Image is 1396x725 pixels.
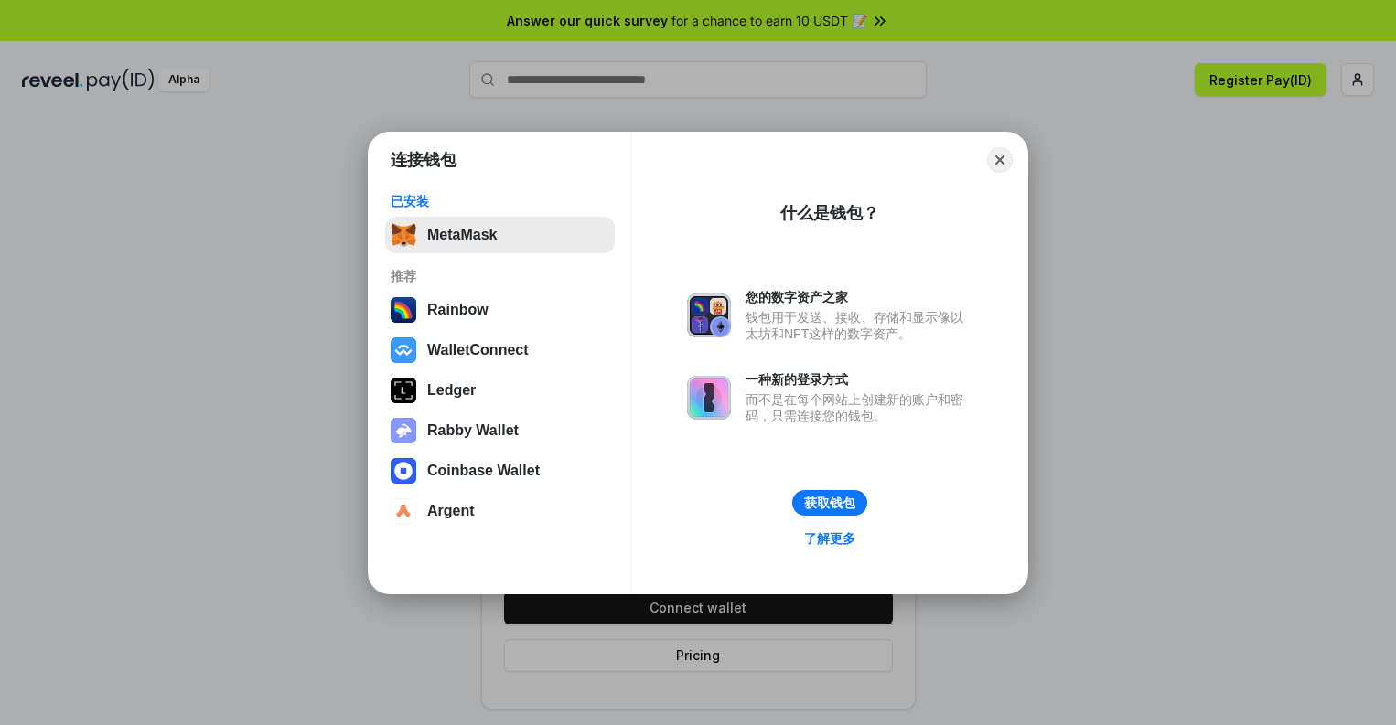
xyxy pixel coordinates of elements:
img: svg+xml,%3Csvg%20width%3D%2228%22%20height%3D%2228%22%20viewBox%3D%220%200%2028%2028%22%20fill%3D... [391,458,416,484]
button: Ledger [385,372,615,409]
div: 钱包用于发送、接收、存储和显示像以太坊和NFT这样的数字资产。 [746,309,972,342]
img: svg+xml,%3Csvg%20width%3D%2228%22%20height%3D%2228%22%20viewBox%3D%220%200%2028%2028%22%20fill%3D... [391,498,416,524]
div: 已安装 [391,193,609,209]
div: Argent [427,503,475,519]
div: Coinbase Wallet [427,463,540,479]
div: Ledger [427,382,476,399]
button: Close [987,147,1013,173]
div: WalletConnect [427,342,529,358]
button: Rainbow [385,292,615,328]
div: Rainbow [427,302,489,318]
img: svg+xml,%3Csvg%20fill%3D%22none%22%20height%3D%2233%22%20viewBox%3D%220%200%2035%2033%22%20width%... [391,222,416,248]
h1: 连接钱包 [391,149,456,171]
button: Rabby Wallet [385,412,615,449]
button: Coinbase Wallet [385,453,615,489]
div: 一种新的登录方式 [746,371,972,388]
button: 获取钱包 [792,490,867,516]
div: MetaMask [427,227,497,243]
img: svg+xml,%3Csvg%20xmlns%3D%22http%3A%2F%2Fwww.w3.org%2F2000%2Fsvg%22%20fill%3D%22none%22%20viewBox... [687,376,731,420]
img: svg+xml,%3Csvg%20xmlns%3D%22http%3A%2F%2Fwww.w3.org%2F2000%2Fsvg%22%20fill%3D%22none%22%20viewBox... [391,418,416,443]
div: 而不是在每个网站上创建新的账户和密码，只需连接您的钱包。 [746,391,972,424]
div: 获取钱包 [804,495,855,511]
div: 您的数字资产之家 [746,289,972,305]
div: 什么是钱包？ [780,202,879,224]
button: MetaMask [385,217,615,253]
div: 推荐 [391,268,609,284]
button: WalletConnect [385,332,615,368]
img: svg+xml,%3Csvg%20xmlns%3D%22http%3A%2F%2Fwww.w3.org%2F2000%2Fsvg%22%20width%3D%2228%22%20height%3... [391,378,416,403]
div: 了解更多 [804,530,855,547]
img: svg+xml,%3Csvg%20width%3D%2228%22%20height%3D%2228%22%20viewBox%3D%220%200%2028%2028%22%20fill%3D... [391,337,416,363]
a: 了解更多 [793,527,866,550]
img: svg+xml,%3Csvg%20width%3D%22120%22%20height%3D%22120%22%20viewBox%3D%220%200%20120%20120%22%20fil... [391,297,416,323]
img: svg+xml,%3Csvg%20xmlns%3D%22http%3A%2F%2Fwww.w3.org%2F2000%2Fsvg%22%20fill%3D%22none%22%20viewBox... [687,293,731,337]
div: Rabby Wallet [427,422,519,439]
button: Argent [385,493,615,529]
